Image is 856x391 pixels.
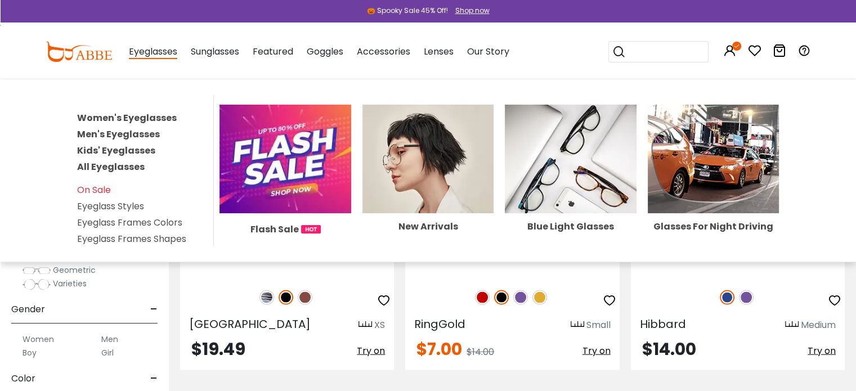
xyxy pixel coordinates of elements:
[46,42,112,62] img: abbeglasses.com
[77,144,155,157] a: Kids' Eyeglasses
[582,341,611,361] button: Try on
[23,265,51,276] img: Geometric.png
[77,232,186,245] a: Eyeglass Frames Shapes
[191,337,245,361] span: $19.49
[101,332,118,346] label: Men
[150,296,158,323] span: -
[801,318,836,332] div: Medium
[301,225,321,233] img: 1724998894317IetNH.gif
[298,290,312,305] img: Brown
[642,337,696,361] span: $14.00
[416,337,462,361] span: $7.00
[53,278,87,289] span: Varieties
[374,318,385,332] div: XS
[362,105,494,213] img: New Arrivals
[77,111,177,124] a: Women's Eyeglasses
[505,152,637,231] a: Blue Light Glasses
[23,346,37,359] label: Boy
[505,105,637,213] img: Blue Light Glasses
[23,332,54,346] label: Women
[129,45,177,59] span: Eyeglasses
[739,290,754,305] img: Purple
[219,105,351,213] img: Flash Sale
[357,341,385,361] button: Try on
[450,6,490,15] a: Shop now
[414,316,465,332] span: RingGold
[505,222,637,231] div: Blue Light Glasses
[494,290,509,305] img: Black
[250,222,299,236] span: Flash Sale
[582,344,611,357] span: Try on
[424,45,454,58] span: Lenses
[475,290,490,305] img: Red
[648,152,779,231] a: Glasses For Night Driving
[367,6,448,16] div: 🎃 Spooky Sale 45% Off!
[362,152,494,231] a: New Arrivals
[259,290,274,305] img: Striped
[77,216,182,229] a: Eyeglass Frames Colors
[808,341,836,361] button: Try on
[467,345,494,358] span: $14.00
[467,45,509,58] span: Our Story
[648,222,779,231] div: Glasses For Night Driving
[720,290,734,305] img: Blue
[513,290,528,305] img: Purple
[357,344,385,357] span: Try on
[362,222,494,231] div: New Arrivals
[455,6,490,16] div: Shop now
[11,296,45,323] span: Gender
[189,316,311,332] span: [GEOGRAPHIC_DATA]
[101,346,114,359] label: Girl
[358,321,372,329] img: size ruler
[640,316,686,332] span: Hibbard
[23,278,51,290] img: Varieties.png
[532,290,547,305] img: Yellow
[785,321,799,329] img: size ruler
[586,318,611,332] div: Small
[191,45,239,58] span: Sunglasses
[571,321,584,329] img: size ruler
[53,264,96,276] span: Geometric
[279,290,293,305] img: Black
[77,160,145,173] a: All Eyeglasses
[219,152,351,236] a: Flash Sale
[808,344,836,357] span: Try on
[253,45,293,58] span: Featured
[307,45,343,58] span: Goggles
[77,200,144,213] a: Eyeglass Styles
[77,128,160,141] a: Men's Eyeglasses
[357,45,410,58] span: Accessories
[648,105,779,213] img: Glasses For Night Driving
[77,183,111,196] a: On Sale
